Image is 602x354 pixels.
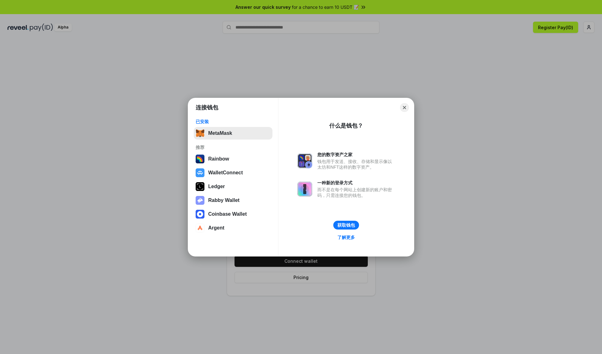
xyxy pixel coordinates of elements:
[194,208,272,220] button: Coinbase Wallet
[194,153,272,165] button: Rainbow
[208,198,240,203] div: Rabby Wallet
[208,225,224,231] div: Argent
[400,103,409,112] button: Close
[194,127,272,140] button: MetaMask
[297,153,312,168] img: svg+xml,%3Csvg%20xmlns%3D%22http%3A%2F%2Fwww.w3.org%2F2000%2Fsvg%22%20fill%3D%22none%22%20viewBox...
[194,194,272,207] button: Rabby Wallet
[196,182,204,191] img: svg+xml,%3Csvg%20xmlns%3D%22http%3A%2F%2Fwww.w3.org%2F2000%2Fsvg%22%20width%3D%2228%22%20height%3...
[208,130,232,136] div: MetaMask
[196,210,204,219] img: svg+xml,%3Csvg%20width%3D%2228%22%20height%3D%2228%22%20viewBox%3D%220%200%2028%2028%22%20fill%3D...
[196,155,204,163] img: svg+xml,%3Csvg%20width%3D%22120%22%20height%3D%22120%22%20viewBox%3D%220%200%20120%20120%22%20fil...
[317,152,395,157] div: 您的数字资产之家
[196,145,271,150] div: 推荐
[333,221,359,230] button: 获取钱包
[194,166,272,179] button: WalletConnect
[196,119,271,124] div: 已安装
[337,222,355,228] div: 获取钱包
[196,129,204,138] img: svg+xml,%3Csvg%20fill%3D%22none%22%20height%3D%2233%22%20viewBox%3D%220%200%2035%2033%22%20width%...
[208,211,247,217] div: Coinbase Wallet
[208,170,243,176] div: WalletConnect
[334,233,359,241] a: 了解更多
[329,122,363,129] div: 什么是钱包？
[194,222,272,234] button: Argent
[317,159,395,170] div: 钱包用于发送、接收、存储和显示像以太坊和NFT这样的数字资产。
[317,187,395,198] div: 而不是在每个网站上创建新的账户和密码，只需连接您的钱包。
[297,182,312,197] img: svg+xml,%3Csvg%20xmlns%3D%22http%3A%2F%2Fwww.w3.org%2F2000%2Fsvg%22%20fill%3D%22none%22%20viewBox...
[194,180,272,193] button: Ledger
[196,224,204,232] img: svg+xml,%3Csvg%20width%3D%2228%22%20height%3D%2228%22%20viewBox%3D%220%200%2028%2028%22%20fill%3D...
[317,180,395,186] div: 一种新的登录方式
[208,184,225,189] div: Ledger
[337,235,355,240] div: 了解更多
[208,156,229,162] div: Rainbow
[196,104,218,111] h1: 连接钱包
[196,168,204,177] img: svg+xml,%3Csvg%20width%3D%2228%22%20height%3D%2228%22%20viewBox%3D%220%200%2028%2028%22%20fill%3D...
[196,196,204,205] img: svg+xml,%3Csvg%20xmlns%3D%22http%3A%2F%2Fwww.w3.org%2F2000%2Fsvg%22%20fill%3D%22none%22%20viewBox...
